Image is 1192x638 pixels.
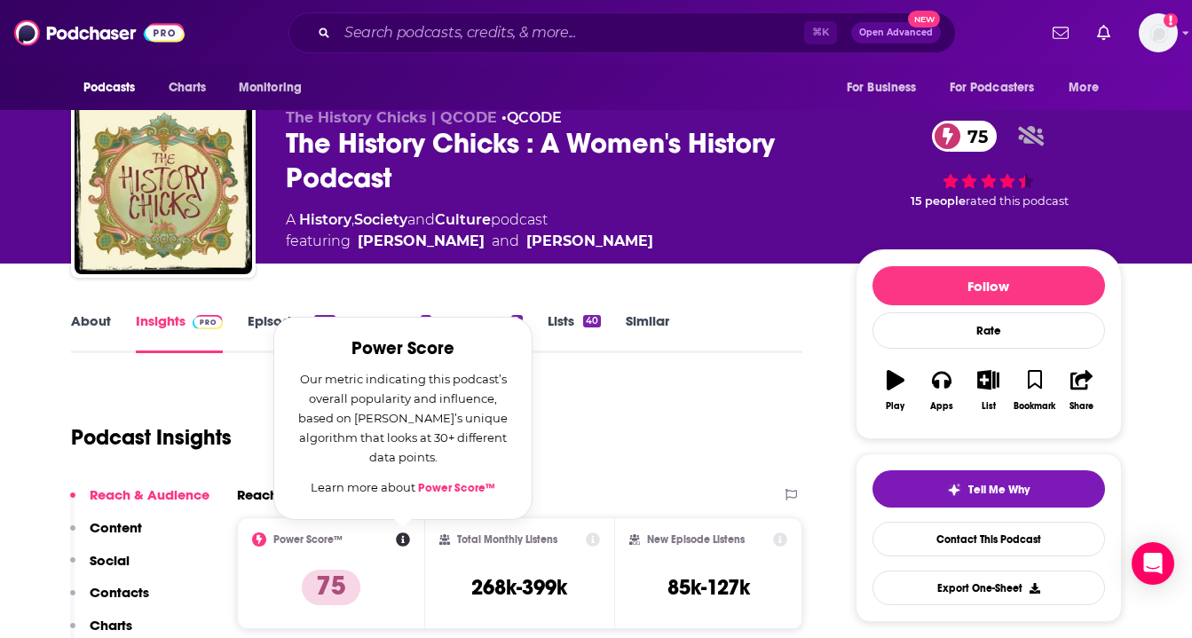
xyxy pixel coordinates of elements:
span: For Business [847,75,917,100]
a: Show notifications dropdown [1090,18,1117,48]
div: Share [1070,401,1093,412]
button: Contacts [70,584,149,617]
div: 5 [421,315,431,327]
button: Show profile menu [1139,13,1178,52]
a: Charts [157,71,217,105]
p: Reach & Audience [90,486,209,503]
button: Play [872,358,919,422]
span: More [1069,75,1099,100]
button: Bookmark [1012,358,1058,422]
span: rated this podcast [966,194,1069,208]
span: , [351,211,354,228]
img: Podchaser Pro [193,315,224,329]
div: Open Intercom Messenger [1132,542,1174,585]
p: Learn more about [296,477,510,498]
div: Bookmark [1014,401,1055,412]
span: Open Advanced [859,28,933,37]
span: Logged in as zeke_lerner [1139,13,1178,52]
a: Power Score™ [418,481,495,495]
h2: New Episode Listens [647,533,745,546]
span: featuring [286,231,653,252]
button: Export One-Sheet [872,571,1105,605]
a: Lists40 [548,312,601,353]
a: Credits2 [456,312,522,353]
a: Similar [626,312,669,353]
p: Contacts [90,584,149,601]
button: Follow [872,266,1105,305]
button: open menu [1056,71,1121,105]
h3: 268k-399k [471,574,567,601]
div: Rate [872,312,1105,349]
span: Tell Me Why [968,483,1030,497]
a: Beckett Graham [358,231,485,252]
div: List [982,401,996,412]
div: 341 [314,315,335,327]
h1: Podcast Insights [71,424,232,451]
span: Podcasts [83,75,136,100]
p: Content [90,519,142,536]
button: open menu [834,71,939,105]
button: open menu [71,71,159,105]
span: and [407,211,435,228]
span: For Podcasters [950,75,1035,100]
img: Podchaser - Follow, Share and Rate Podcasts [14,16,185,50]
p: Social [90,552,130,569]
div: 40 [583,315,601,327]
button: Social [70,552,130,585]
span: 15 people [911,194,966,208]
button: Apps [919,358,965,422]
a: Reviews5 [360,312,431,353]
a: Culture [435,211,491,228]
button: Share [1058,358,1104,422]
div: 2 [511,315,522,327]
span: • [501,109,562,126]
span: Charts [169,75,207,100]
a: Show notifications dropdown [1046,18,1076,48]
span: New [908,11,940,28]
a: QCODE [507,109,562,126]
button: open menu [938,71,1061,105]
span: Monitoring [239,75,302,100]
a: Episodes341 [248,312,335,353]
div: A podcast [286,209,653,252]
img: tell me why sparkle [947,483,961,497]
a: Contact This Podcast [872,522,1105,556]
button: Reach & Audience [70,486,209,519]
a: History [299,211,351,228]
p: 75 [302,570,360,605]
a: 75 [932,121,997,152]
a: Susan Vollenweider [526,231,653,252]
div: Play [886,401,904,412]
h2: Power Score™ [273,533,343,546]
span: and [492,231,519,252]
a: Society [354,211,407,228]
svg: Add a profile image [1164,13,1178,28]
a: InsightsPodchaser Pro [136,312,224,353]
h2: Power Score [296,339,510,358]
button: Open AdvancedNew [851,22,941,43]
span: 75 [950,121,997,152]
p: Our metric indicating this podcast’s overall popularity and influence, based on [PERSON_NAME]’s u... [296,369,510,467]
button: tell me why sparkleTell Me Why [872,470,1105,508]
button: open menu [226,71,325,105]
input: Search podcasts, credits, & more... [337,19,804,47]
span: The History Chicks | QCODE [286,109,497,126]
span: ⌘ K [804,21,837,44]
h2: Total Monthly Listens [457,533,557,546]
a: About [71,312,111,353]
button: Content [70,519,142,552]
p: Charts [90,617,132,634]
h3: 85k-127k [667,574,750,601]
img: User Profile [1139,13,1178,52]
div: Search podcasts, credits, & more... [288,12,956,53]
h2: Reach [237,486,278,503]
button: List [965,358,1011,422]
div: 75 15 peoplerated this podcast [856,109,1122,220]
img: The History Chicks : A Women's History Podcast [75,97,252,274]
div: Apps [930,401,953,412]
